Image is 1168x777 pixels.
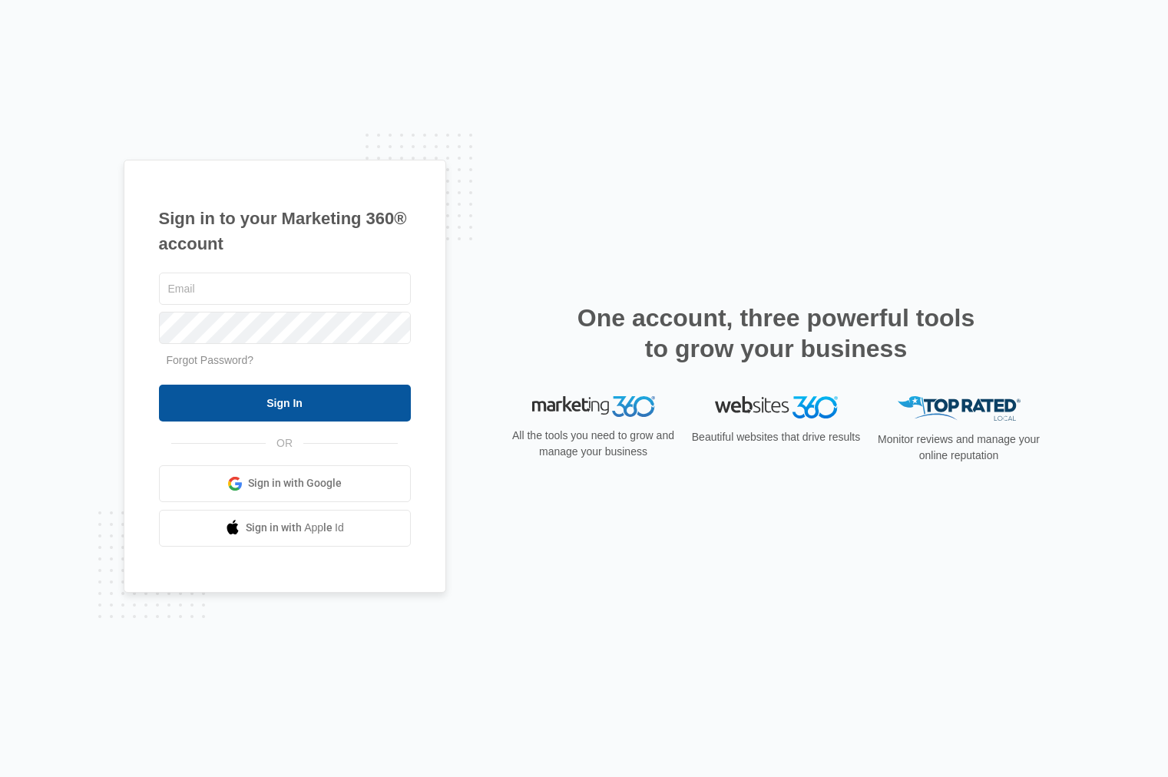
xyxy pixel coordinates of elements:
[898,396,1021,422] img: Top Rated Local
[159,273,411,305] input: Email
[266,435,303,451] span: OR
[248,475,342,491] span: Sign in with Google
[159,206,411,256] h1: Sign in to your Marketing 360® account
[873,431,1045,464] p: Monitor reviews and manage your online reputation
[532,396,655,418] img: Marketing 360
[167,354,254,366] a: Forgot Password?
[159,510,411,547] a: Sign in with Apple Id
[246,520,344,536] span: Sign in with Apple Id
[573,303,980,364] h2: One account, three powerful tools to grow your business
[159,385,411,422] input: Sign In
[159,465,411,502] a: Sign in with Google
[508,428,680,460] p: All the tools you need to grow and manage your business
[715,396,838,418] img: Websites 360
[690,429,862,445] p: Beautiful websites that drive results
